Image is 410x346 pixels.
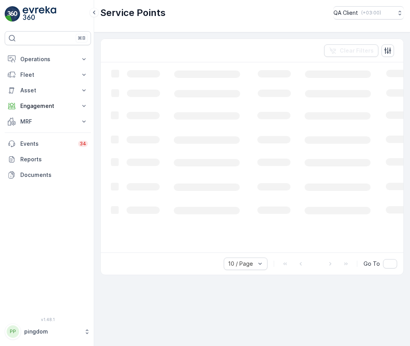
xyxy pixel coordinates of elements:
p: Reports [20,155,88,163]
span: Go To [364,260,380,268]
p: Documents [20,171,88,179]
p: Fleet [20,71,75,79]
button: PPpingdom [5,323,91,340]
button: Asset [5,83,91,98]
p: Asset [20,86,75,94]
button: Clear Filters [324,44,378,57]
button: Fleet [5,67,91,83]
button: Operations [5,51,91,67]
a: Reports [5,152,91,167]
p: Engagement [20,102,75,110]
p: Clear Filters [340,47,374,55]
p: QA Client [333,9,358,17]
p: pingdom [24,328,80,335]
p: ⌘B [78,35,86,41]
div: PP [7,325,19,338]
span: v 1.48.1 [5,317,91,322]
p: Service Points [100,7,166,19]
p: Operations [20,55,75,63]
button: QA Client(+03:00) [333,6,404,19]
img: logo [5,6,20,22]
p: 34 [80,141,86,147]
p: Events [20,140,73,148]
img: logo_light-DOdMpM7g.png [23,6,56,22]
button: Engagement [5,98,91,114]
a: Documents [5,167,91,183]
p: MRF [20,118,75,125]
a: Events34 [5,136,91,152]
button: MRF [5,114,91,129]
p: ( +03:00 ) [361,10,381,16]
